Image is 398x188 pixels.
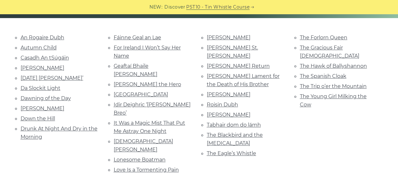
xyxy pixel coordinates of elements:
[300,34,347,41] a: The Forlorn Queen
[114,157,166,163] a: Lonesome Boatman
[21,34,64,41] a: An Rogaire Dubh
[21,75,83,81] a: [DATE] [PERSON_NAME]’
[300,83,367,89] a: The Trip o’er the Mountain
[114,81,181,87] a: [PERSON_NAME] the Hero
[21,45,57,51] a: Autumn Child
[114,138,173,153] a: [DEMOGRAPHIC_DATA] [PERSON_NAME]
[114,102,191,116] a: Idir Deighric ‘[PERSON_NAME] Breo’
[207,112,250,118] a: [PERSON_NAME]
[21,105,64,111] a: [PERSON_NAME]
[21,95,71,101] a: Dawning of the Day
[207,102,238,108] a: Roisin Dubh
[114,120,185,134] a: It Was a Magic Mist That Put Me Astray One Night
[114,34,161,41] a: Fáinne Geal an Lae
[114,91,168,97] a: [GEOGRAPHIC_DATA]
[207,63,270,69] a: [PERSON_NAME] Return
[207,132,263,146] a: The Blackbird and the [MEDICAL_DATA]
[186,3,250,11] a: PST10 - Tin Whistle Course
[164,3,185,11] span: Discover
[21,116,55,122] a: Down the Hill
[300,63,367,69] a: The Hawk of Ballyshannon
[207,91,250,97] a: [PERSON_NAME]
[21,85,60,91] a: Da Slockit Light
[21,126,98,140] a: Drunk At Night And Dry in the Morning
[207,34,250,41] a: [PERSON_NAME]
[207,122,261,128] a: Tabhair dom do lámh
[300,93,367,108] a: The Young Girl Milking the Cow
[207,45,258,59] a: [PERSON_NAME] St. [PERSON_NAME]
[207,150,256,156] a: The Eagle’s Whistle
[300,73,346,79] a: The Spanish Cloak
[300,45,359,59] a: The Gracious Fair [DEMOGRAPHIC_DATA]
[114,167,179,173] a: Love Is a Tormenting Pain
[21,65,64,71] a: [PERSON_NAME]
[207,73,280,87] a: [PERSON_NAME] Lament for the Death of His Brother
[149,3,162,11] span: NEW:
[21,55,69,61] a: Casadh An tSúgáin
[114,63,157,77] a: Geaftaí Bhaile [PERSON_NAME]
[114,45,181,59] a: For Ireland I Won’t Say Her Name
